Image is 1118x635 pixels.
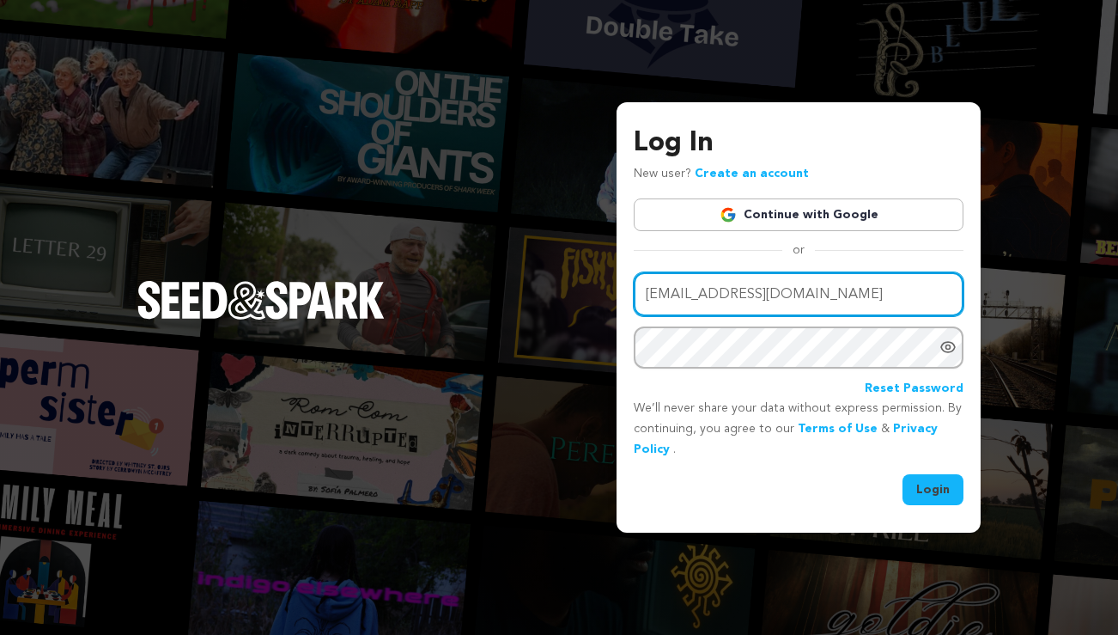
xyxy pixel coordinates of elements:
p: New user? [634,164,809,185]
a: Create an account [695,168,809,180]
img: Google logo [720,206,737,223]
a: Privacy Policy [634,423,938,455]
h3: Log In [634,123,963,164]
button: Login [902,474,963,505]
a: Reset Password [865,379,963,400]
a: Show password as plain text. Warning: this will display your password on the screen. [939,339,957,356]
input: Email address [634,272,963,316]
a: Terms of Use [798,423,878,435]
img: Seed&Spark Logo [137,281,385,319]
span: or [782,241,815,259]
a: Continue with Google [634,198,963,231]
p: We’ll never share your data without express permission. By continuing, you agree to our & . [634,399,963,460]
a: Seed&Spark Homepage [137,281,385,353]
